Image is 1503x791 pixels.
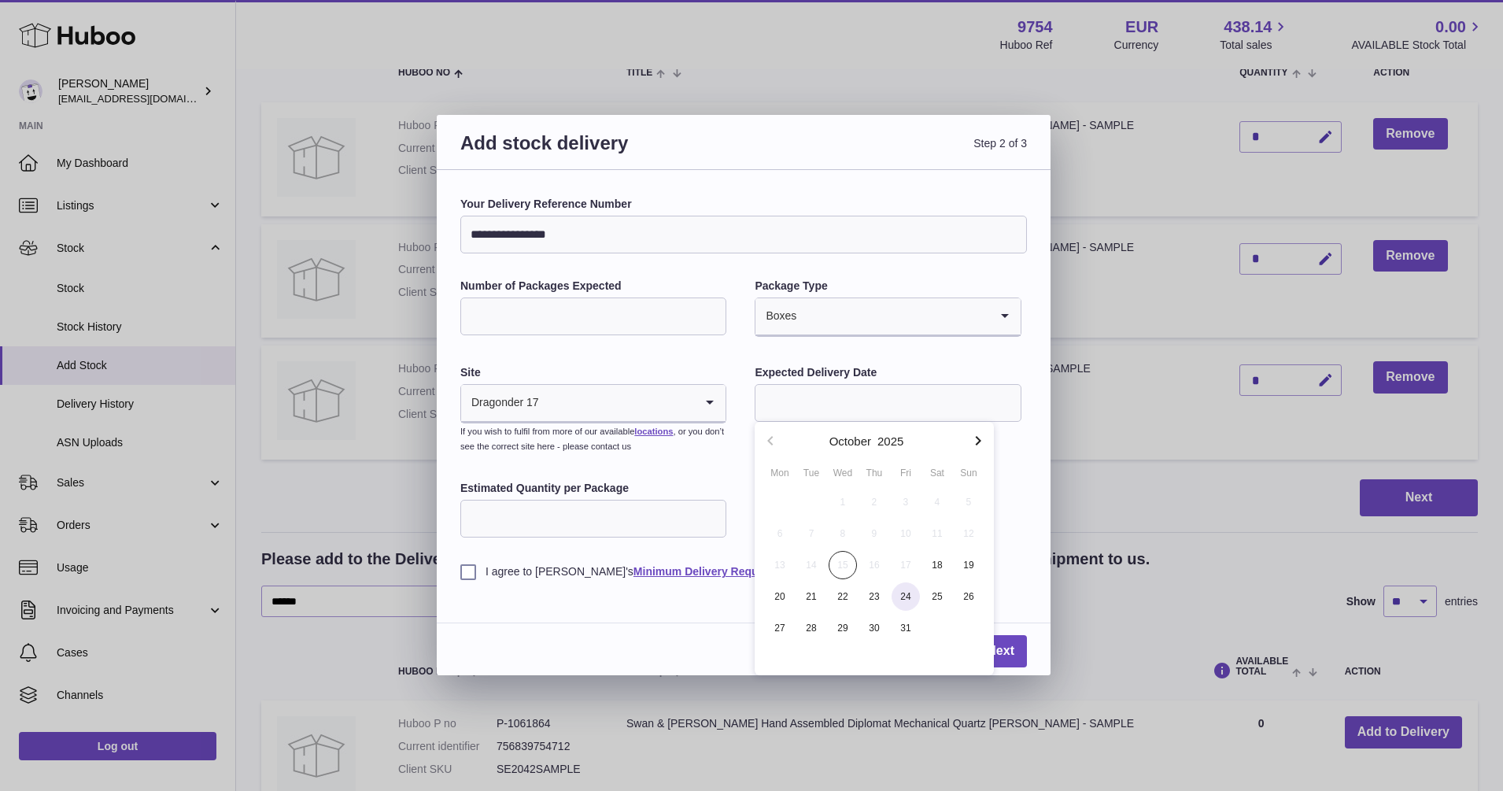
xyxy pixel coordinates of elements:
button: 18 [921,549,953,581]
a: locations [634,427,673,436]
label: Expected Delivery Date [755,365,1021,380]
button: 21 [796,581,827,612]
span: Dragonder 17 [461,385,540,421]
button: 7 [796,518,827,549]
span: 20 [766,582,794,611]
div: Thu [859,466,890,480]
label: Number of Packages Expected [460,279,726,294]
label: Package Type [755,279,1021,294]
span: 25 [923,582,951,611]
span: 8 [829,519,857,548]
button: 6 [764,518,796,549]
button: 16 [859,549,890,581]
span: 29 [829,614,857,642]
span: 9 [860,519,888,548]
button: 19 [953,549,984,581]
button: 12 [953,518,984,549]
button: 13 [764,549,796,581]
button: 15 [827,549,859,581]
span: 14 [797,551,825,579]
span: 21 [797,582,825,611]
span: 5 [955,488,983,516]
span: 22 [829,582,857,611]
button: 27 [764,612,796,644]
label: I agree to [PERSON_NAME]'s [460,564,1027,579]
button: 9 [859,518,890,549]
h3: Add stock delivery [460,131,744,174]
label: Your Delivery Reference Number [460,197,1027,212]
button: 2 [859,486,890,518]
button: 11 [921,518,953,549]
button: 20 [764,581,796,612]
span: 16 [860,551,888,579]
label: Site [460,365,726,380]
input: Search for option [540,385,695,421]
button: 4 [921,486,953,518]
span: 30 [860,614,888,642]
small: If you wish to fulfil from more of our available , or you don’t see the correct site here - pleas... [460,427,724,451]
span: 27 [766,614,794,642]
span: 19 [955,551,983,579]
a: Next [974,635,1027,667]
label: Estimated Quantity per Package [460,481,726,496]
button: 22 [827,581,859,612]
button: 31 [890,612,921,644]
div: Sun [953,466,984,480]
span: 18 [923,551,951,579]
span: 7 [797,519,825,548]
span: 15 [829,551,857,579]
input: Search for option [797,298,988,335]
span: 24 [892,582,920,611]
div: Wed [827,466,859,480]
button: 17 [890,549,921,581]
span: 26 [955,582,983,611]
button: 10 [890,518,921,549]
span: 3 [892,488,920,516]
span: 28 [797,614,825,642]
span: 4 [923,488,951,516]
button: 24 [890,581,921,612]
span: 12 [955,519,983,548]
span: Boxes [755,298,797,335]
span: 6 [766,519,794,548]
span: 11 [923,519,951,548]
button: 25 [921,581,953,612]
span: 1 [829,488,857,516]
button: 23 [859,581,890,612]
div: Fri [890,466,921,480]
span: 17 [892,551,920,579]
div: Search for option [461,385,726,423]
span: 2 [860,488,888,516]
div: Mon [764,466,796,480]
button: 26 [953,581,984,612]
div: Search for option [755,298,1020,336]
button: 28 [796,612,827,644]
button: 29 [827,612,859,644]
div: Tue [796,466,827,480]
button: 3 [890,486,921,518]
button: 8 [827,518,859,549]
button: October [829,435,871,447]
span: 31 [892,614,920,642]
button: 30 [859,612,890,644]
span: 13 [766,551,794,579]
button: 2025 [877,435,903,447]
span: 10 [892,519,920,548]
span: 23 [860,582,888,611]
button: 1 [827,486,859,518]
div: Sat [921,466,953,480]
button: 14 [796,549,827,581]
span: Step 2 of 3 [744,131,1027,174]
button: 5 [953,486,984,518]
a: Minimum Delivery Requirements [633,565,804,578]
